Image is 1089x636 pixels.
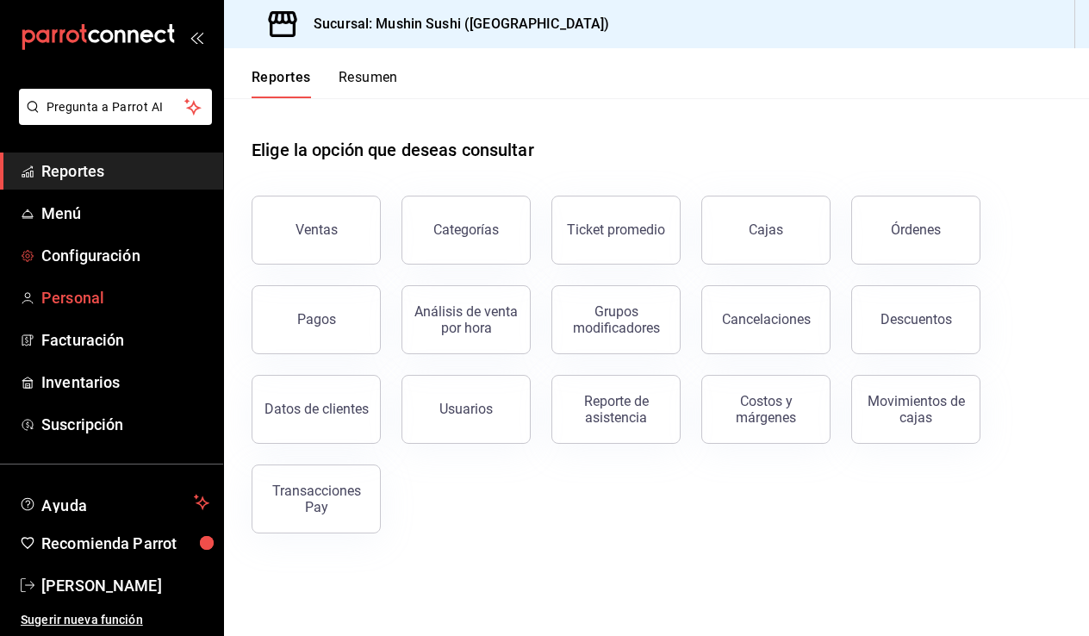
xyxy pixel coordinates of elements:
button: Movimientos de cajas [851,375,980,444]
button: Cancelaciones [701,285,831,354]
span: Recomienda Parrot [41,532,209,555]
button: Grupos modificadores [551,285,681,354]
div: Movimientos de cajas [862,393,969,426]
div: Costos y márgenes [713,393,819,426]
div: Cajas [749,221,783,238]
button: Resumen [339,69,398,98]
button: Ticket promedio [551,196,681,265]
div: Órdenes [891,221,941,238]
button: Transacciones Pay [252,465,381,533]
button: Órdenes [851,196,980,265]
span: Personal [41,286,209,309]
button: Cajas [701,196,831,265]
button: Reporte de asistencia [551,375,681,444]
span: Facturación [41,328,209,352]
div: Análisis de venta por hora [413,303,520,336]
span: Reportes [41,159,209,183]
span: Sugerir nueva función [21,611,209,629]
span: Menú [41,202,209,225]
button: Costos y márgenes [701,375,831,444]
span: Pregunta a Parrot AI [47,98,185,116]
div: Pagos [297,311,336,327]
div: navigation tabs [252,69,398,98]
div: Descuentos [881,311,952,327]
span: Ayuda [41,492,187,513]
div: Ticket promedio [567,221,665,238]
h3: Sucursal: Mushin Sushi ([GEOGRAPHIC_DATA]) [300,14,610,34]
div: Cancelaciones [722,311,811,327]
button: Pregunta a Parrot AI [19,89,212,125]
span: Inventarios [41,371,209,394]
button: Categorías [401,196,531,265]
div: Categorías [433,221,499,238]
button: Datos de clientes [252,375,381,444]
div: Usuarios [439,401,493,417]
div: Reporte de asistencia [563,393,669,426]
button: Ventas [252,196,381,265]
span: [PERSON_NAME] [41,574,209,597]
button: Análisis de venta por hora [401,285,531,354]
div: Ventas [296,221,338,238]
h1: Elige la opción que deseas consultar [252,137,534,163]
button: Descuentos [851,285,980,354]
button: open_drawer_menu [190,30,203,44]
button: Usuarios [401,375,531,444]
div: Grupos modificadores [563,303,669,336]
a: Pregunta a Parrot AI [12,110,212,128]
button: Pagos [252,285,381,354]
span: Suscripción [41,413,209,436]
div: Transacciones Pay [263,483,370,515]
button: Reportes [252,69,311,98]
span: Configuración [41,244,209,267]
div: Datos de clientes [264,401,369,417]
